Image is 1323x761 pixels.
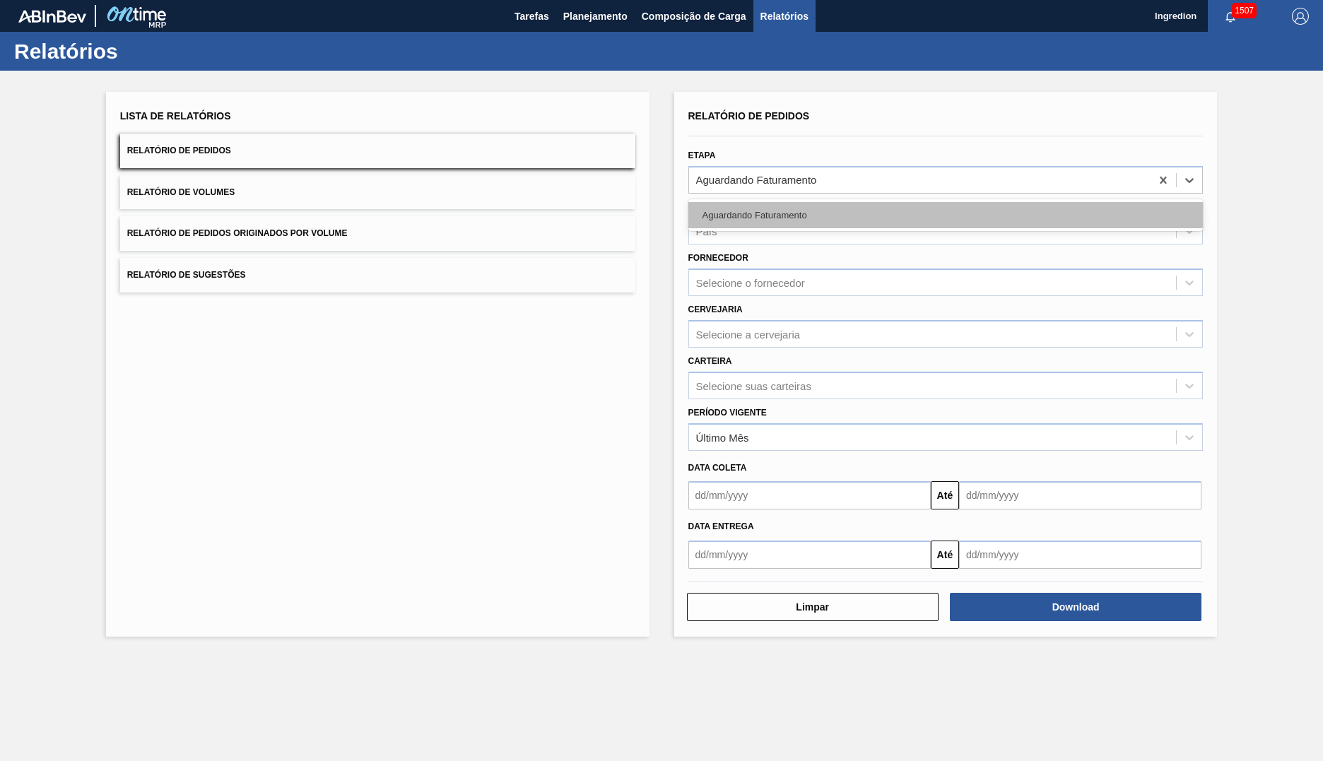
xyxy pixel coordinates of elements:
[931,541,959,569] button: Até
[760,8,808,25] span: Relatórios
[688,253,748,263] label: Fornecedor
[688,481,931,509] input: dd/mm/yyyy
[688,463,747,473] span: Data coleta
[696,431,749,443] div: Último Mês
[127,270,246,280] span: Relatório de Sugestões
[14,43,265,59] h1: Relatórios
[688,408,767,418] label: Período Vigente
[688,305,743,314] label: Cervejaria
[688,541,931,569] input: dd/mm/yyyy
[1292,8,1309,25] img: Logout
[514,8,549,25] span: Tarefas
[120,258,635,293] button: Relatório de Sugestões
[688,202,1204,228] div: Aguardando Faturamento
[959,481,1201,509] input: dd/mm/yyyy
[687,593,939,621] button: Limpar
[950,593,1201,621] button: Download
[688,151,716,160] label: Etapa
[120,175,635,210] button: Relatório de Volumes
[688,110,810,122] span: Relatório de Pedidos
[688,521,754,531] span: Data entrega
[931,481,959,509] button: Até
[688,356,732,366] label: Carteira
[563,8,628,25] span: Planejamento
[696,277,805,289] div: Selecione o fornecedor
[127,228,348,238] span: Relatório de Pedidos Originados por Volume
[127,187,235,197] span: Relatório de Volumes
[696,328,801,340] div: Selecione a cervejaria
[696,379,811,391] div: Selecione suas carteiras
[696,225,717,237] div: País
[120,110,231,122] span: Lista de Relatórios
[120,134,635,168] button: Relatório de Pedidos
[642,8,746,25] span: Composição de Carga
[1232,3,1257,18] span: 1507
[959,541,1201,569] input: dd/mm/yyyy
[1208,6,1253,26] button: Notificações
[120,216,635,251] button: Relatório de Pedidos Originados por Volume
[18,10,86,23] img: TNhmsLtSVTkK8tSr43FrP2fwEKptu5GPRR3wAAAABJRU5ErkJggg==
[127,146,231,155] span: Relatório de Pedidos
